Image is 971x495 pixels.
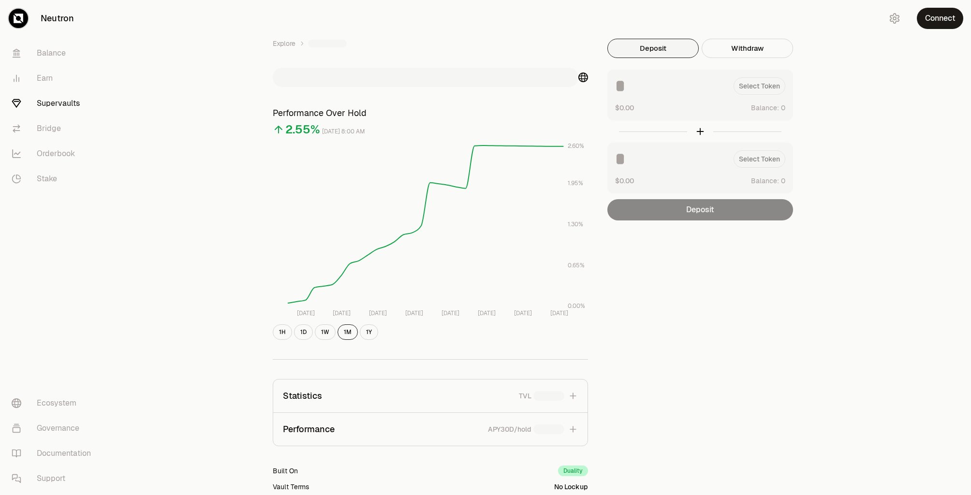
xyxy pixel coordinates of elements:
tspan: 1.95% [568,179,583,187]
button: 1Y [360,324,378,340]
a: Ecosystem [4,391,104,416]
button: StatisticsTVL [273,379,588,412]
a: Stake [4,166,104,191]
button: $0.00 [615,102,634,113]
tspan: [DATE] [514,309,532,317]
a: Explore [273,39,295,48]
span: Balance: [751,176,779,186]
p: APY30D/hold [488,424,531,434]
tspan: 2.60% [568,142,584,150]
tspan: [DATE] [333,309,351,317]
a: Governance [4,416,104,441]
p: TVL [519,391,531,401]
tspan: [DATE] [405,309,423,317]
button: Deposit [607,39,699,58]
h3: Performance Over Hold [273,106,588,120]
button: 1H [273,324,292,340]
div: [DATE] 8:00 AM [322,126,365,137]
div: Vault Terms [273,482,309,492]
span: Balance: [751,103,779,113]
tspan: [DATE] [441,309,459,317]
tspan: [DATE] [550,309,568,317]
tspan: 1.30% [568,220,583,228]
tspan: [DATE] [369,309,387,317]
button: Withdraw [702,39,793,58]
tspan: 0.65% [568,262,585,269]
div: No Lockup [554,482,588,492]
a: Supervaults [4,91,104,116]
tspan: [DATE] [478,309,496,317]
nav: breadcrumb [273,39,588,48]
p: Statistics [283,389,322,403]
tspan: 0.00% [568,302,585,310]
button: PerformanceAPY30D/hold [273,413,588,446]
p: Performance [283,422,335,436]
div: Duality [558,466,588,476]
a: Documentation [4,441,104,466]
a: Earn [4,66,104,91]
a: Support [4,466,104,491]
a: Balance [4,41,104,66]
button: 1D [294,324,313,340]
tspan: [DATE] [297,309,315,317]
button: $0.00 [615,175,634,186]
button: Connect [917,8,963,29]
div: 2.55% [285,122,320,137]
button: 1W [315,324,336,340]
a: Bridge [4,116,104,141]
div: Built On [273,466,298,476]
a: Orderbook [4,141,104,166]
button: 1M [338,324,358,340]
